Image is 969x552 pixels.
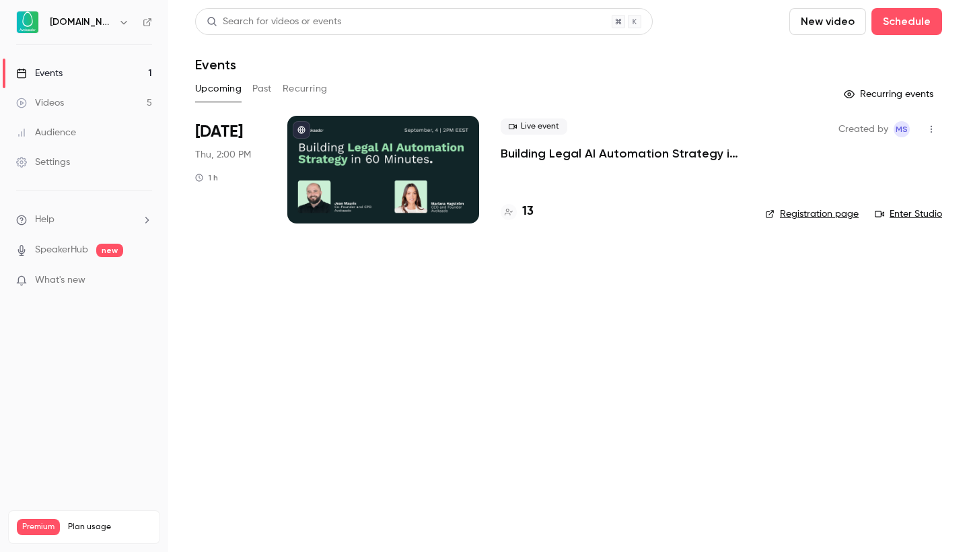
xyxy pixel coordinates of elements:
[195,121,243,143] span: [DATE]
[35,243,88,257] a: SpeakerHub
[35,213,55,227] span: Help
[16,67,63,80] div: Events
[195,116,266,223] div: Sep 4 Thu, 2:00 PM (Europe/Tallinn)
[765,207,859,221] a: Registration page
[501,118,567,135] span: Live event
[283,78,328,100] button: Recurring
[16,126,76,139] div: Audience
[522,203,534,221] h4: 13
[252,78,272,100] button: Past
[207,15,341,29] div: Search for videos or events
[894,121,910,137] span: Marie Skachko
[838,83,942,105] button: Recurring events
[195,148,251,162] span: Thu, 2:00 PM
[16,156,70,169] div: Settings
[501,203,534,221] a: 13
[35,273,85,287] span: What's new
[17,11,38,33] img: Avokaado.io
[789,8,866,35] button: New video
[871,8,942,35] button: Schedule
[195,57,236,73] h1: Events
[501,145,744,162] a: Building Legal AI Automation Strategy in 60 Minutes
[96,244,123,257] span: new
[16,96,64,110] div: Videos
[195,78,242,100] button: Upcoming
[195,172,218,183] div: 1 h
[896,121,908,137] span: MS
[50,15,113,29] h6: [DOMAIN_NAME]
[838,121,888,137] span: Created by
[68,522,151,532] span: Plan usage
[875,207,942,221] a: Enter Studio
[16,213,152,227] li: help-dropdown-opener
[17,519,60,535] span: Premium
